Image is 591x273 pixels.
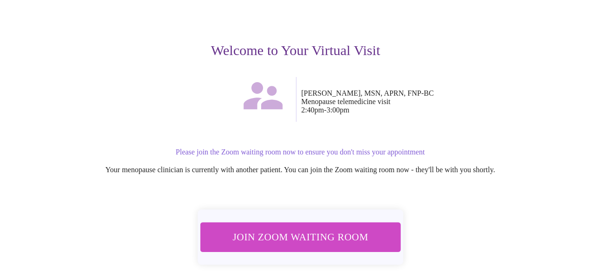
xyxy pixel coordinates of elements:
[195,222,405,252] button: Join Zoom Waiting Room
[24,166,576,174] p: Your menopause clinician is currently with another patient. You can join the Zoom waiting room no...
[208,228,392,246] span: Join Zoom Waiting Room
[301,89,577,114] p: [PERSON_NAME], MSN, APRN, FNP-BC Menopause telemedicine visit 2:40pm - 3:00pm
[15,42,576,58] h3: Welcome to Your Virtual Visit
[24,148,576,156] p: Please join the Zoom waiting room now to ensure you don't miss your appointment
